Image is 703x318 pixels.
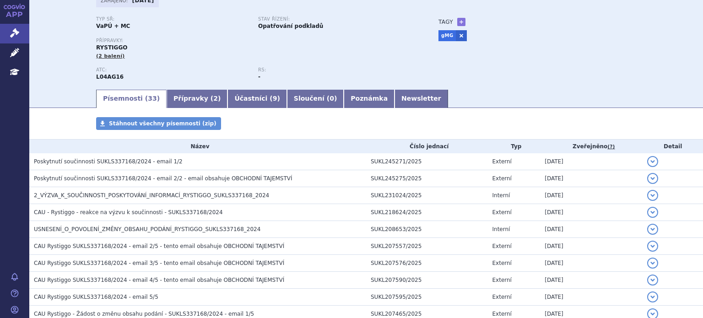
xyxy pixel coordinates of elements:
[330,95,334,102] span: 0
[647,291,658,302] button: detail
[488,140,541,153] th: Typ
[109,120,216,127] span: Stáhnout všechny písemnosti (zip)
[344,90,395,108] a: Poznámka
[34,209,223,216] span: CAU - Rystiggo - reakce na výzvu k součinnosti - SUKLS337168/2024
[647,190,658,201] button: detail
[96,53,125,59] span: (2 balení)
[438,30,456,41] a: gMG
[34,226,260,232] span: USNESENÍ_O_POVOLENÍ_ZMĚNY_OBSAHU_PODÁNÍ_RYSTIGGO_SUKLS337168_2024
[647,258,658,269] button: detail
[96,74,124,80] strong: ROZANOLIXIZUMAB
[366,140,488,153] th: Číslo jednací
[34,277,284,283] span: CAU Rystiggo SUKLS337168/2024 - email 4/5 - tento email obsahuje OBCHODNÍ TAJEMSTVÍ
[34,311,254,317] span: CAU Rystiggo - Žádost o změnu obsahu podání - SUKLS337168/2024 - email 1/5
[540,204,643,221] td: [DATE]
[366,289,488,306] td: SUKL207595/2025
[366,170,488,187] td: SUKL245275/2025
[258,67,411,73] p: RS:
[34,192,269,199] span: 2_VÝZVA_K_SOUČINNOSTI_POSKYTOVÁNÍ_INFORMACÍ_RYSTIGGO_SUKLS337168_2024
[492,158,512,165] span: Externí
[540,140,643,153] th: Zveřejněno
[492,260,512,266] span: Externí
[34,294,158,300] span: CAU Rystiggo SUKLS337168/2024 - email 5/5
[96,67,249,73] p: ATC:
[643,140,703,153] th: Detail
[167,90,227,108] a: Přípravky (2)
[540,272,643,289] td: [DATE]
[438,16,453,27] h3: Tagy
[647,207,658,218] button: detail
[647,241,658,252] button: detail
[647,156,658,167] button: detail
[366,255,488,272] td: SUKL207576/2025
[492,192,510,199] span: Interní
[258,23,323,29] strong: Opatřování podkladů
[540,255,643,272] td: [DATE]
[647,224,658,235] button: detail
[492,226,510,232] span: Interní
[492,294,512,300] span: Externí
[366,187,488,204] td: SUKL231024/2025
[540,221,643,238] td: [DATE]
[366,272,488,289] td: SUKL207590/2025
[366,153,488,170] td: SUKL245271/2025
[395,90,448,108] a: Newsletter
[148,95,157,102] span: 33
[492,175,512,182] span: Externí
[34,260,284,266] span: CAU Rystiggo SUKLS337168/2024 - email 3/5 - tento email obsahuje OBCHODNÍ TAJEMSTVÍ
[258,74,260,80] strong: -
[540,187,643,204] td: [DATE]
[227,90,287,108] a: Účastníci (9)
[96,117,221,130] a: Stáhnout všechny písemnosti (zip)
[213,95,218,102] span: 2
[258,16,411,22] p: Stav řízení:
[34,243,284,249] span: CAU Rystiggo SUKLS337168/2024 - email 2/5 - tento email obsahuje OBCHODNÍ TAJEMSTVÍ
[29,140,366,153] th: Název
[287,90,344,108] a: Sloučení (0)
[540,238,643,255] td: [DATE]
[540,170,643,187] td: [DATE]
[366,221,488,238] td: SUKL208653/2025
[273,95,277,102] span: 9
[492,243,512,249] span: Externí
[492,277,512,283] span: Externí
[540,289,643,306] td: [DATE]
[96,90,167,108] a: Písemnosti (33)
[34,175,292,182] span: Poskytnutí součinnosti SUKLS337168/2024 - email 2/2 - email obsahuje OBCHODNÍ TAJEMSTVÍ
[492,311,512,317] span: Externí
[96,16,249,22] p: Typ SŘ:
[96,23,130,29] strong: VaPÚ + MC
[647,173,658,184] button: detail
[492,209,512,216] span: Externí
[96,38,420,43] p: Přípravky:
[607,144,615,150] abbr: (?)
[96,44,127,51] span: RYSTIGGO
[366,204,488,221] td: SUKL218624/2025
[457,18,465,26] a: +
[647,275,658,286] button: detail
[540,153,643,170] td: [DATE]
[366,238,488,255] td: SUKL207557/2025
[34,158,183,165] span: Poskytnutí součinnosti SUKLS337168/2024 - email 1/2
